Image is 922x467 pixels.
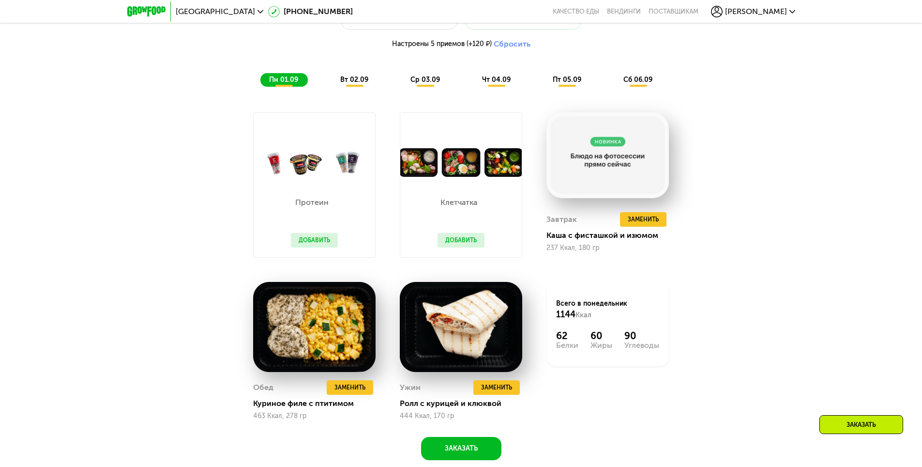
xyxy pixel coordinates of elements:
[546,231,677,240] div: Каша с фисташкой и изюмом
[546,212,577,227] div: Завтрак
[553,8,599,16] a: Качество еды
[392,41,492,47] span: Настроены 5 приемов (+120 ₽)
[553,76,581,84] span: пт 05.09
[253,380,273,395] div: Обед
[620,212,666,227] button: Заменить
[176,8,255,16] span: [GEOGRAPHIC_DATA]
[334,383,365,392] span: Заменить
[494,39,530,49] button: Сбросить
[269,76,298,84] span: пн 01.09
[649,8,698,16] div: поставщикам
[327,380,373,395] button: Заменить
[438,199,480,206] p: Клетчатка
[473,380,520,395] button: Заменить
[421,437,501,460] button: Заказать
[482,76,511,84] span: чт 04.09
[400,412,522,420] div: 444 Ккал, 170 гр
[725,8,787,16] span: [PERSON_NAME]
[340,76,368,84] span: вт 02.09
[607,8,641,16] a: Вендинги
[481,383,512,392] span: Заменить
[253,399,383,408] div: Куриное филе с птитимом
[623,76,652,84] span: сб 06.09
[438,233,484,248] button: Добавить
[624,330,659,342] div: 90
[410,76,440,84] span: ср 03.09
[400,380,421,395] div: Ужин
[556,299,659,320] div: Всего в понедельник
[575,311,591,319] span: Ккал
[819,415,903,434] div: Заказать
[624,342,659,349] div: Углеводы
[253,412,376,420] div: 463 Ккал, 278 гр
[556,330,578,342] div: 62
[590,330,612,342] div: 60
[291,199,333,206] p: Протеин
[400,399,530,408] div: Ролл с курицей и клюквой
[628,215,659,224] span: Заменить
[556,309,575,320] span: 1144
[268,6,353,17] a: [PHONE_NUMBER]
[590,342,612,349] div: Жиры
[556,342,578,349] div: Белки
[291,233,338,248] button: Добавить
[546,244,669,252] div: 237 Ккал, 180 гр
